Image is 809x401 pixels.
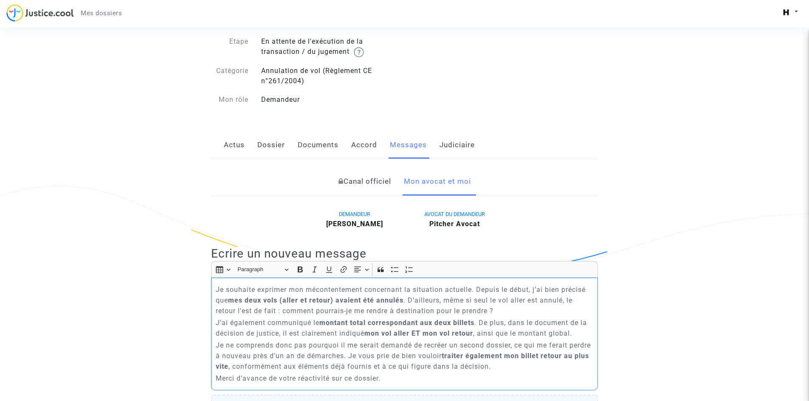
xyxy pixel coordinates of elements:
[390,131,427,159] a: Messages
[74,7,129,20] a: Mes dossiers
[364,329,473,337] strong: mon vol aller ET mon vol retour
[211,278,598,390] div: Rich Text Editor, main
[339,211,370,217] span: DEMANDEUR
[780,6,792,18] img: aa02ca04b7aec9e4e73fc58fc63915b4
[255,95,405,105] div: Demandeur
[319,319,474,327] strong: montant total correspondant aux deux billets
[255,36,405,57] div: En attente de l'exécution de la transaction / du jugement
[216,340,594,372] p: Je ne comprends donc pas pourquoi il me serait demandé de recréer un second dossier, ce qui me fe...
[205,95,255,105] div: Mon rôle
[81,9,122,17] span: Mes dossiers
[354,47,364,57] img: help.svg
[257,131,285,159] a: Dossier
[338,168,391,196] a: Canal officiel
[224,131,245,159] a: Actus
[326,220,383,228] b: [PERSON_NAME]
[351,131,377,159] a: Accord
[237,264,282,275] span: Paragraph
[216,373,594,384] p: Merci d’avance de votre réactivité sur ce dossier.
[205,66,255,86] div: Catégorie
[424,211,485,217] span: AVOCAT DU DEMANDEUR
[404,168,471,196] a: Mon avocat et moi
[298,131,338,159] a: Documents
[234,263,292,276] button: Paragraph
[211,246,598,261] h2: Ecrire un nouveau message
[216,352,589,370] strong: traiter également mon billet retour au plus vite
[429,220,480,228] b: Pitcher Avocat
[255,66,405,86] div: Annulation de vol (Règlement CE n°261/2004)
[211,261,598,278] div: Editor toolbar
[440,131,475,159] a: Judiciaire
[228,296,403,304] strong: mes deux vols (aller et retour) avaient été annulés
[216,284,594,316] p: Je souhaite exprimer mon mécontentement concernant la situation actuelle. Depuis le début, j’ai b...
[205,36,255,57] div: Etape
[6,4,74,22] img: jc-logo.svg
[216,317,594,339] p: J’ai également communiqué le . De plus, dans le document de la décision de justice, il est claire...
